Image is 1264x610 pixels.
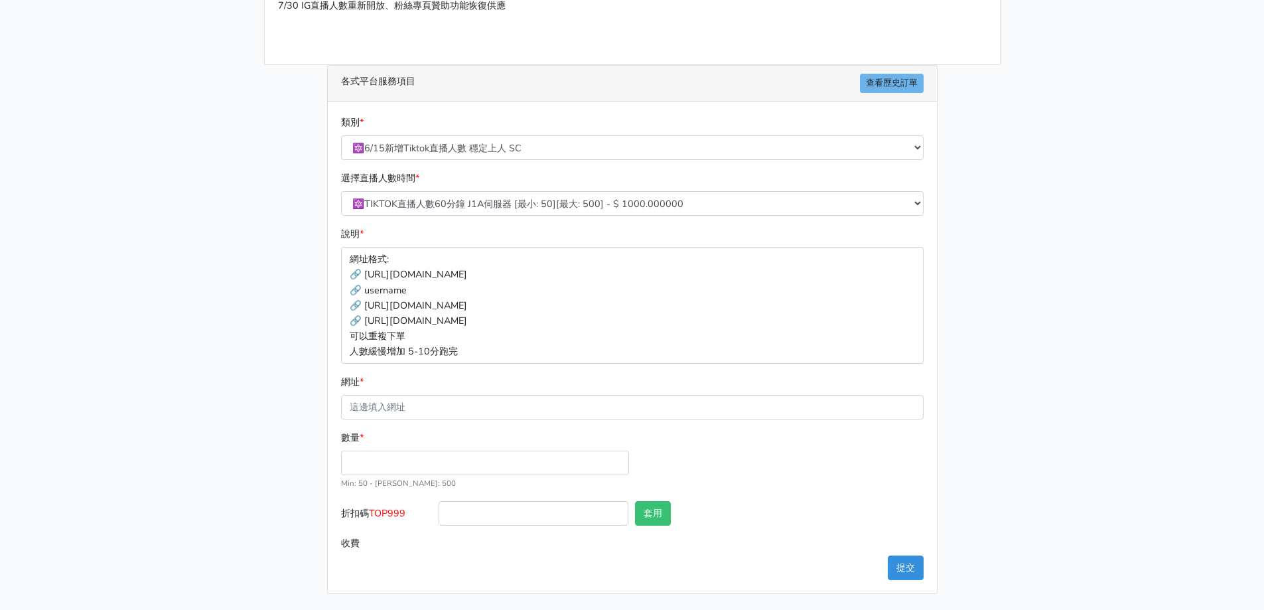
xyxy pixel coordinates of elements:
[341,247,924,363] p: 網址格式: 🔗 [URL][DOMAIN_NAME] 🔗 username 🔗 [URL][DOMAIN_NAME] 🔗 [URL][DOMAIN_NAME] 可以重複下單 人數緩慢增加 5-1...
[341,395,924,419] input: 這邊填入網址
[341,171,419,186] label: 選擇直播人數時間
[338,501,436,531] label: 折扣碼
[338,531,436,556] label: 收費
[341,478,456,489] small: Min: 50 - [PERSON_NAME]: 500
[888,556,924,580] button: 提交
[860,74,924,93] a: 查看歷史訂單
[341,226,364,242] label: 說明
[635,501,671,526] button: 套用
[341,115,364,130] label: 類別
[341,430,364,445] label: 數量
[328,66,937,102] div: 各式平台服務項目
[369,506,405,520] span: TOP999
[341,374,364,390] label: 網址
